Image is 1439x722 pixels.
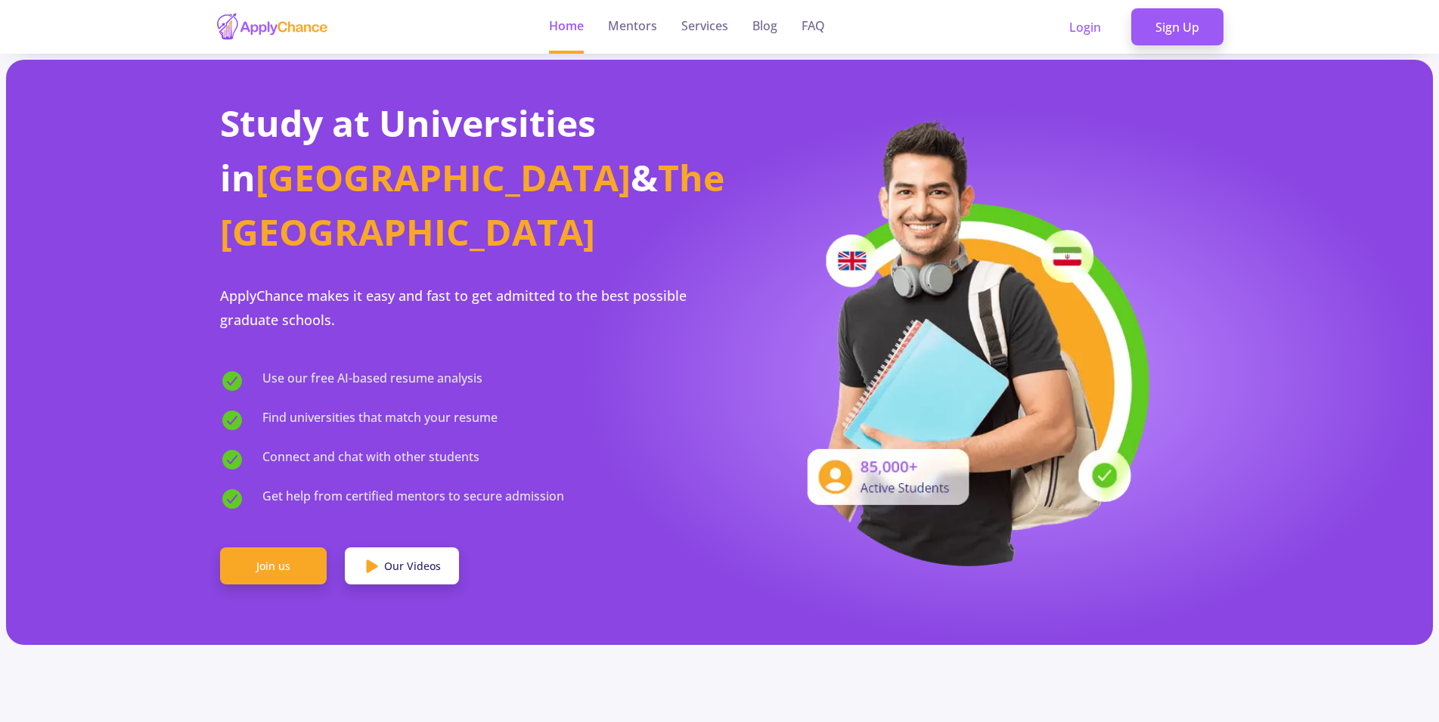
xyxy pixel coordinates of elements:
span: Use our free AI-based resume analysis [262,369,482,393]
span: Get help from certified mentors to secure admission [262,487,564,511]
span: Study at Universities in [220,98,596,202]
span: ApplyChance makes it easy and fast to get admitted to the best possible graduate schools. [220,287,687,329]
a: Sign Up [1131,8,1223,46]
a: Login [1045,8,1125,46]
span: Our Videos [384,558,441,574]
span: Connect and chat with other students [262,448,479,472]
span: [GEOGRAPHIC_DATA] [256,153,631,202]
a: Join us [220,547,327,585]
img: applychance logo [216,12,329,42]
span: Find universities that match your resume [262,408,498,432]
span: & [631,153,658,202]
a: Our Videos [345,547,459,585]
img: applicant [784,115,1155,566]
